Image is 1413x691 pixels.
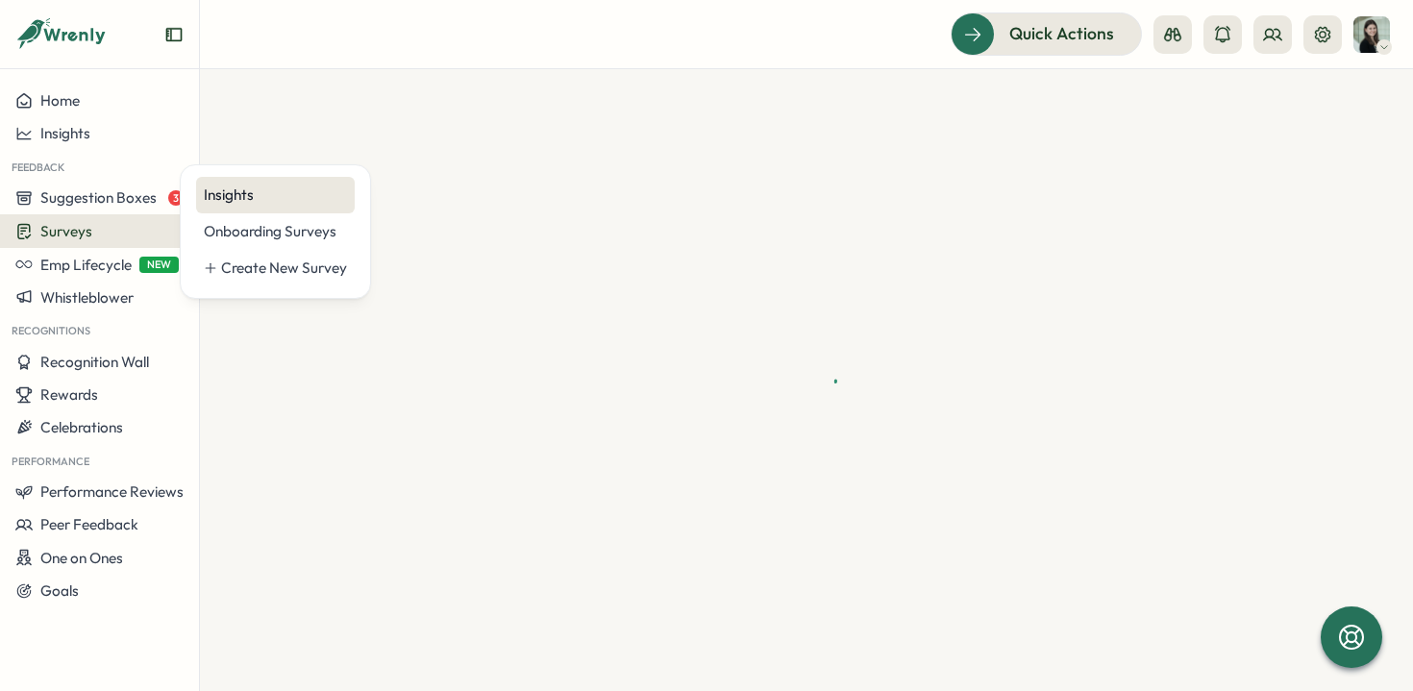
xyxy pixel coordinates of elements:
[196,177,355,213] a: Insights
[221,258,347,279] div: Create New Survey
[40,385,98,404] span: Rewards
[204,221,347,242] div: Onboarding Surveys
[1009,21,1114,46] span: Quick Actions
[40,91,80,110] span: Home
[951,12,1142,55] button: Quick Actions
[40,581,79,600] span: Goals
[40,124,90,142] span: Insights
[164,25,184,44] button: Expand sidebar
[196,250,355,286] a: Create New Survey
[139,257,179,273] span: NEW
[40,288,134,307] span: Whistleblower
[204,185,347,206] div: Insights
[168,190,184,206] span: 3
[40,482,184,501] span: Performance Reviews
[40,353,149,371] span: Recognition Wall
[196,213,355,250] a: Onboarding Surveys
[40,549,123,567] span: One on Ones
[40,256,132,274] span: Emp Lifecycle
[40,188,157,207] span: Suggestion Boxes
[1353,16,1390,53] img: Adela Stepanovska
[40,515,138,533] span: Peer Feedback
[40,222,92,240] span: Surveys
[40,418,123,436] span: Celebrations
